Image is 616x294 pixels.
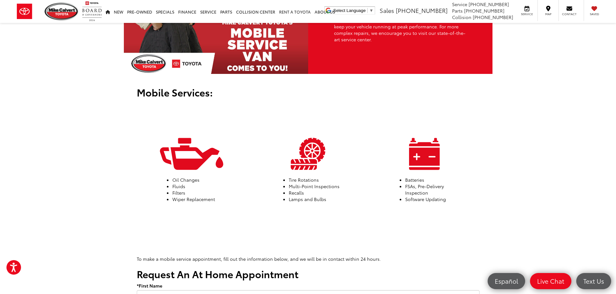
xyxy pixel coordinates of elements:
[137,256,480,262] p: To make a mobile service appointment, fill out the information below, and we will be in contact w...
[289,196,340,202] li: Lamps and Bulbs
[289,183,340,189] li: Multi-Point Inspections
[333,8,373,13] a: Select Language​
[534,277,567,285] span: Live Chat
[289,177,340,183] li: Tire Rotations
[172,177,224,183] li: Oil Changes
[541,12,555,16] span: Map
[405,177,457,183] li: Batteries
[137,269,480,279] h2: Request An At Home Appointment
[405,183,457,196] li: FSAs, Pre-Delivery Inspection
[452,7,463,14] span: Parts
[530,273,571,289] a: Live Chat
[452,14,471,20] span: Collision
[334,17,467,43] p: We offer a wide variety of regular service procedures to help keep your vehicle running at peak p...
[137,87,480,97] h2: Mobile Services:
[576,273,611,289] a: Text Us
[488,273,525,289] a: Español
[469,1,509,7] span: [PHONE_NUMBER]
[492,277,521,285] span: Español
[380,6,394,15] span: Sales
[289,189,340,196] li: Recalls
[137,282,162,289] label: *First Name
[405,196,457,202] li: Software Updating
[562,12,577,16] span: Contact
[172,183,224,189] li: Fluids
[464,7,504,14] span: [PHONE_NUMBER]
[396,6,448,15] span: [PHONE_NUMBER]
[520,12,534,16] span: Service
[587,12,601,16] span: Saved
[580,277,607,285] span: Text Us
[172,189,224,196] li: Filters
[473,14,513,20] span: [PHONE_NUMBER]
[45,3,79,20] img: Mike Calvert Toyota
[333,8,366,13] span: Select Language
[452,1,467,7] span: Service
[369,8,373,13] span: ▼
[172,196,224,209] li: Wiper Replacement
